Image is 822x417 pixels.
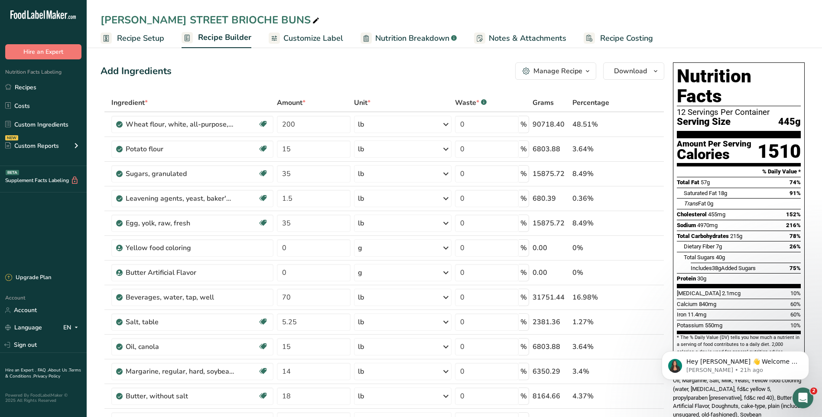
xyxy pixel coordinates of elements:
span: 11.4mg [688,311,706,318]
div: 2381.36 [533,317,569,327]
a: FAQ . [38,367,48,373]
div: Potato flour [126,144,234,154]
button: Manage Recipe [515,62,596,80]
div: 31751.44 [533,292,569,303]
span: 152% [786,211,801,218]
div: 0.36% [572,193,623,204]
div: 3.64% [572,342,623,352]
div: 1.27% [572,317,623,327]
span: Dietary Fiber [684,243,715,250]
span: 550mg [705,322,722,329]
a: Notes & Attachments [474,29,566,48]
span: [MEDICAL_DATA] [677,290,721,296]
span: 78% [790,233,801,239]
span: Customize Label [283,33,343,44]
div: Upgrade Plan [5,274,51,282]
span: 57g [701,179,710,186]
div: lb [358,193,364,204]
div: 6803.88 [533,144,569,154]
span: 2 [810,388,817,394]
span: Total Fat [677,179,699,186]
span: Saturated Fat [684,190,717,196]
div: Wheat flour, white, all-purpose, self-rising, enriched [126,119,234,130]
span: Percentage [572,98,609,108]
div: 3.4% [572,366,623,377]
span: Total Sugars [684,254,715,261]
a: Recipe Costing [584,29,653,48]
div: Leavening agents, yeast, baker's, active dry [126,193,234,204]
h1: Nutrition Facts [677,66,801,106]
div: Waste [455,98,487,108]
div: 6803.88 [533,342,569,352]
span: 60% [790,301,801,307]
div: 1510 [757,140,801,163]
iframe: Intercom notifications message [649,333,822,394]
span: 38g [712,265,721,271]
div: 3.64% [572,144,623,154]
div: Sugars, granulated [126,169,234,179]
div: Calories [677,148,751,161]
span: 60% [790,311,801,318]
div: 0% [572,267,623,278]
div: 15875.72 [533,218,569,228]
div: lb [358,119,364,130]
span: 18g [718,190,727,196]
span: Download [614,66,647,76]
span: 30g [697,275,706,282]
div: lb [358,317,364,327]
div: NEW [5,135,18,140]
span: 215g [730,233,742,239]
div: 12 Servings Per Container [677,108,801,117]
span: Protein [677,275,696,282]
div: Egg, yolk, raw, fresh [126,218,234,228]
div: [PERSON_NAME] STREET BRIOCHE BUNS [101,12,321,28]
a: Hire an Expert . [5,367,36,373]
a: About Us . [48,367,69,373]
span: Fat [684,200,706,207]
section: % Daily Value * [677,166,801,177]
a: Recipe Setup [101,29,164,48]
span: Grams [533,98,554,108]
span: 75% [790,265,801,271]
iframe: Intercom live chat [793,388,813,408]
a: Recipe Builder [182,28,251,49]
div: EN [63,323,81,333]
a: Nutrition Breakdown [361,29,457,48]
span: Includes Added Sugars [691,265,756,271]
div: lb [358,366,364,377]
span: Sodium [677,222,696,228]
div: 16.98% [572,292,623,303]
span: Amount [277,98,305,108]
div: 0% [572,243,623,253]
div: Amount Per Serving [677,140,751,148]
div: Margarine, regular, hard, soybean (hydrogenated) [126,366,234,377]
span: 7g [716,243,722,250]
div: lb [358,169,364,179]
div: 680.39 [533,193,569,204]
span: Recipe Setup [117,33,164,44]
span: Recipe Costing [600,33,653,44]
div: Add Ingredients [101,64,172,78]
div: lb [358,342,364,352]
div: lb [358,292,364,303]
div: Custom Reports [5,141,59,150]
span: 10% [790,322,801,329]
div: 90718.40 [533,119,569,130]
div: 15875.72 [533,169,569,179]
div: 8164.66 [533,391,569,401]
i: Trans [684,200,698,207]
div: lb [358,218,364,228]
span: 40g [716,254,725,261]
span: 840mg [699,301,716,307]
span: Recipe Builder [198,32,251,43]
div: Yellow food coloring [126,243,234,253]
span: 10% [790,290,801,296]
div: Beverages, water, tap, well [126,292,234,303]
span: 0g [707,200,713,207]
button: Hire an Expert [5,44,81,59]
div: g [358,267,362,278]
